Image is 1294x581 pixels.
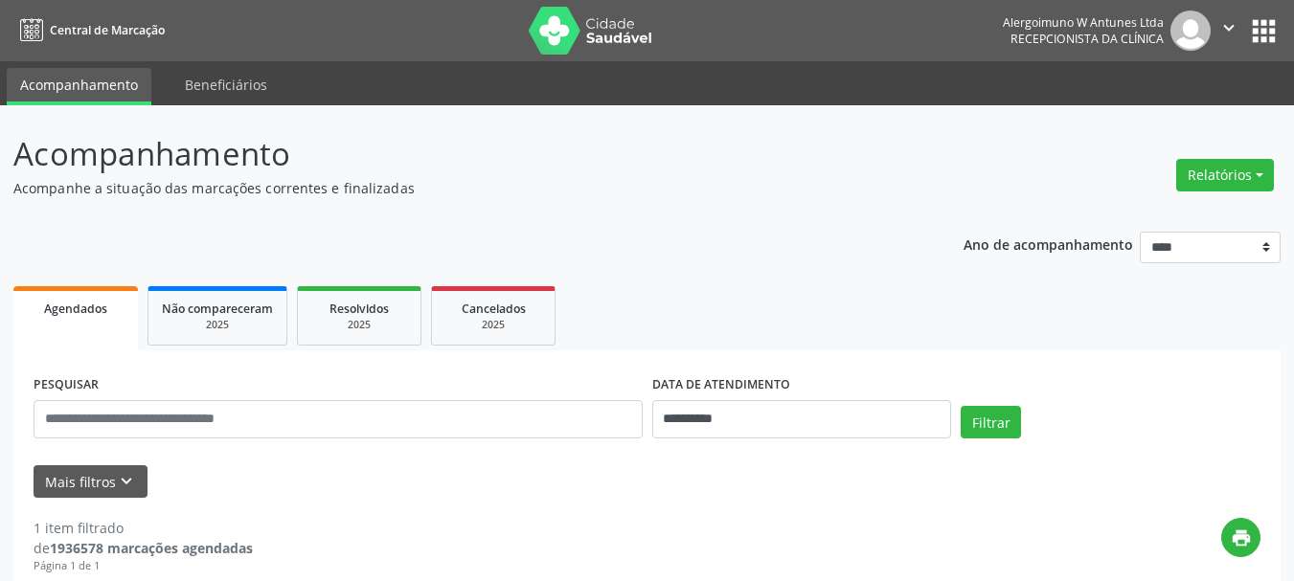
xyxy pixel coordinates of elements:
span: Resolvidos [329,301,389,317]
span: Não compareceram [162,301,273,317]
button:  [1211,11,1247,51]
i:  [1218,17,1239,38]
button: Filtrar [961,406,1021,438]
span: Central de Marcação [50,22,165,38]
i: keyboard_arrow_down [116,471,137,492]
label: DATA DE ATENDIMENTO [652,370,790,400]
div: 2025 [311,318,407,332]
i: print [1231,527,1252,548]
p: Ano de acompanhamento [964,232,1133,256]
button: Relatórios [1176,159,1274,191]
span: Recepcionista da clínica [1010,31,1164,47]
div: 2025 [162,318,273,332]
label: PESQUISAR [34,370,99,400]
span: Cancelados [462,301,526,317]
span: Agendados [44,301,107,317]
div: 1 item filtrado [34,518,253,538]
p: Acompanhamento [13,130,900,178]
button: print [1221,518,1260,557]
a: Central de Marcação [13,14,165,46]
p: Acompanhe a situação das marcações correntes e finalizadas [13,178,900,198]
div: 2025 [445,318,541,332]
button: Mais filtroskeyboard_arrow_down [34,465,148,499]
strong: 1936578 marcações agendadas [50,539,253,557]
a: Beneficiários [171,68,281,101]
div: Alergoimuno W Antunes Ltda [1003,14,1164,31]
div: Página 1 de 1 [34,558,253,574]
div: de [34,538,253,558]
button: apps [1247,14,1281,48]
a: Acompanhamento [7,68,151,105]
img: img [1170,11,1211,51]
